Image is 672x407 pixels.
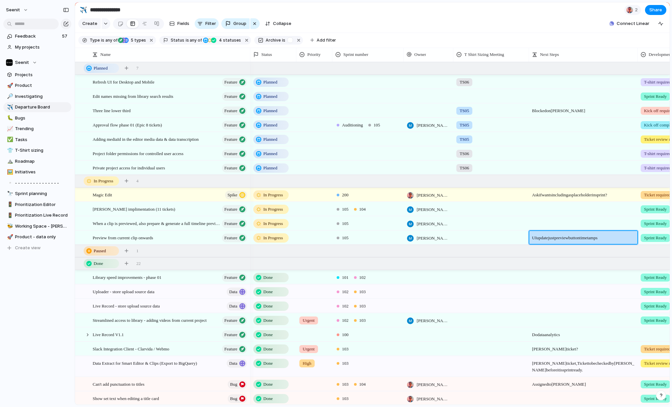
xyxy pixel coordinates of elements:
[342,235,349,241] span: 105
[15,147,69,154] span: T-Shirt sizing
[7,212,12,219] div: 🚦
[3,92,71,102] div: 🔎Investigating
[7,114,12,122] div: 🐛
[222,164,247,172] button: Feature
[342,206,349,213] span: 105
[7,93,12,100] div: 🔎
[6,147,13,154] button: 👕
[460,79,469,86] span: TS06
[15,190,69,197] span: Sprint planning
[101,37,104,43] span: is
[93,92,173,100] span: Edit names missing from library search results
[7,222,12,230] div: 🐝
[136,65,139,72] span: 7
[7,103,12,111] div: ✈️
[229,359,237,368] span: Data
[617,20,649,27] span: Connect Linear
[136,260,141,267] span: 22
[529,377,637,388] span: Assigned to [PERSON_NAME]
[645,5,666,15] button: Share
[224,149,237,158] span: Feature
[540,51,559,58] span: Next Steps
[129,38,134,43] span: 5
[417,206,450,213] span: [PERSON_NAME]
[3,31,71,41] a: Feedback57
[6,7,20,13] span: Seenit
[222,135,247,144] button: Feature
[224,163,237,173] span: Feature
[93,288,154,295] span: Uploader - store upload source data
[93,78,154,86] span: Refresh UI for Desktop and Mobile
[263,150,277,157] span: Planned
[104,37,117,43] span: any of
[184,37,203,44] button: isany of
[6,104,13,110] button: ✈️
[224,316,237,325] span: Feature
[93,135,199,143] span: Adding mediaId in the editor media data & data transcription
[6,158,13,165] button: ⛰️
[93,316,207,324] span: Streamlined access to library - adding videos from current project
[224,233,237,243] span: Feature
[217,37,241,43] span: statuses
[15,82,69,89] span: Product
[224,120,237,130] span: Feature
[224,135,237,144] span: Feature
[359,289,366,295] span: 103
[3,113,71,123] a: 🐛Bugs
[7,233,12,241] div: 🚀
[230,380,237,389] span: Bug
[93,394,159,402] span: Show set text when editing a title card
[417,192,450,199] span: [PERSON_NAME]
[303,317,315,324] span: Urgent
[359,317,366,324] span: 103
[205,20,216,27] span: Filter
[171,37,184,43] span: Status
[15,115,69,121] span: Bugs
[6,180,13,186] button: ▫️
[225,191,247,199] button: Spike
[15,104,69,110] span: Departure Board
[93,205,175,213] span: [PERSON_NAME] implimentation (11 tickets)
[342,381,349,388] span: 103
[342,289,349,295] span: 102
[94,248,106,254] span: Paused
[177,20,189,27] span: Fields
[529,356,637,373] span: [PERSON_NAME] ticket, Ticket to be checked by [PERSON_NAME] before it is sprint ready.
[359,303,366,309] span: 103
[3,178,71,188] div: ▫️- - - - - - - - - - - - - - -
[644,274,667,281] span: Sprint Ready
[529,231,637,241] span: UI update just preview button timetamps
[529,342,637,352] span: [PERSON_NAME] ticket?
[6,223,13,230] button: 🐝
[7,190,12,198] div: 🔭
[644,206,667,213] span: Sprint Ready
[342,274,349,281] span: 101
[307,51,321,58] span: Priority
[649,7,662,13] span: Share
[6,201,13,208] button: 🚦
[15,136,69,143] span: Tasks
[263,93,277,100] span: Planned
[93,234,153,241] span: Preview from current clip onwards
[273,20,291,27] span: Collapse
[80,5,87,14] div: ✈️
[263,381,273,388] span: Done
[644,381,667,388] span: Sprint Ready
[3,135,71,145] div: ✅Tasks
[644,150,671,157] span: T-shirt required
[263,274,273,281] span: Done
[93,121,162,128] span: Approval flow phase 01 (Epic 8 tickets)
[6,136,13,143] button: ✅
[222,106,247,115] button: Feature
[607,19,652,29] button: Connect Linear
[263,289,273,295] span: Done
[417,317,450,324] span: [PERSON_NAME]
[7,201,12,208] div: 🚦
[15,212,69,219] span: Prioritization Live Record
[263,317,273,324] span: Done
[644,165,671,171] span: T-shirt required
[263,395,273,402] span: Done
[342,303,349,309] span: 102
[82,20,97,27] span: Create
